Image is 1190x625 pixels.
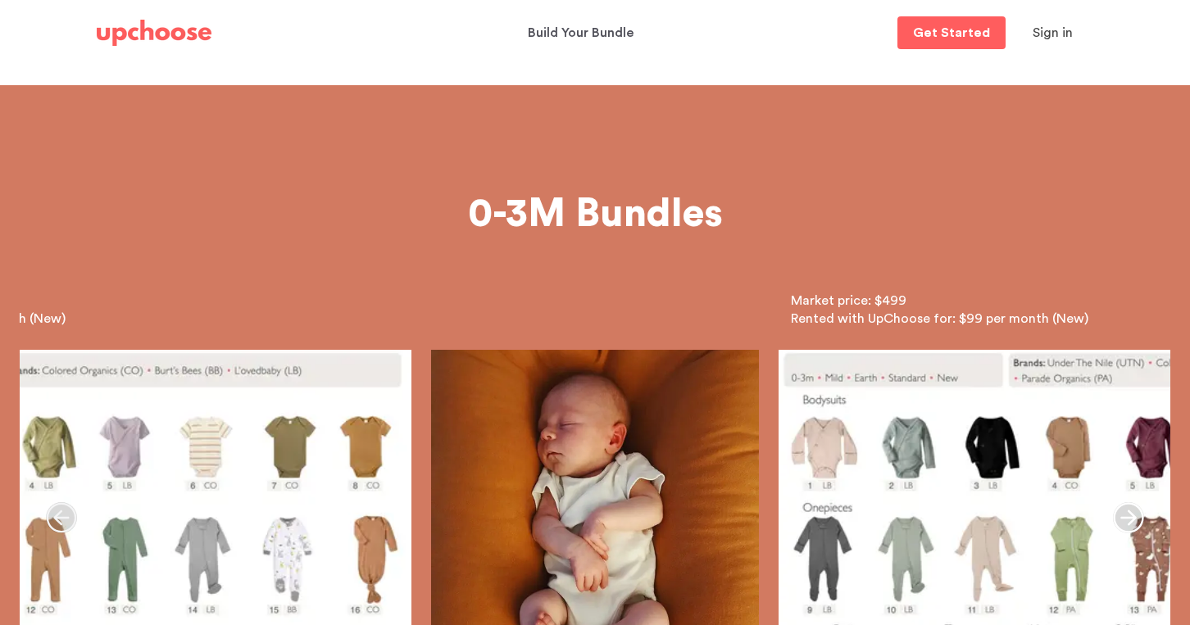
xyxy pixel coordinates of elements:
[1033,26,1073,39] span: Sign in
[97,20,211,46] img: UpChoose
[791,312,1084,325] span: Rented with UpChoose for: $99 per month (New
[897,16,1006,49] a: Get Started
[528,20,634,46] p: Build Your Bundle
[468,194,723,233] span: 0-3M Bundles
[528,17,638,49] a: Build Your Bundle
[791,312,1088,325] span: )
[1012,16,1093,49] button: Sign in
[913,26,990,39] p: Get Started
[791,294,906,307] span: Market price: $499
[97,16,211,50] a: UpChoose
